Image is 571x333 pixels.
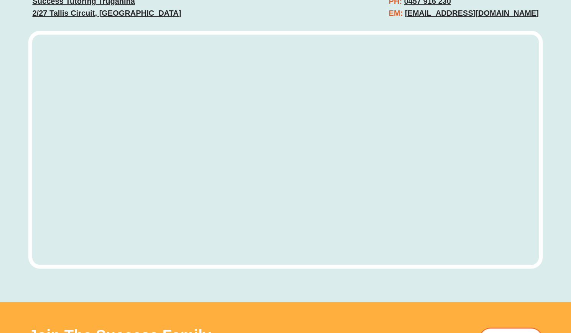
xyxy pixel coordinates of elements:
[443,246,571,333] iframe: Chat Widget
[388,9,403,17] span: EM:
[32,9,181,17] u: 2/27 Tallis Circuit, [GEOGRAPHIC_DATA]
[405,9,539,17] a: [EMAIL_ADDRESS][DOMAIN_NAME]
[32,35,538,265] iframe: Success Tutoring - Truganina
